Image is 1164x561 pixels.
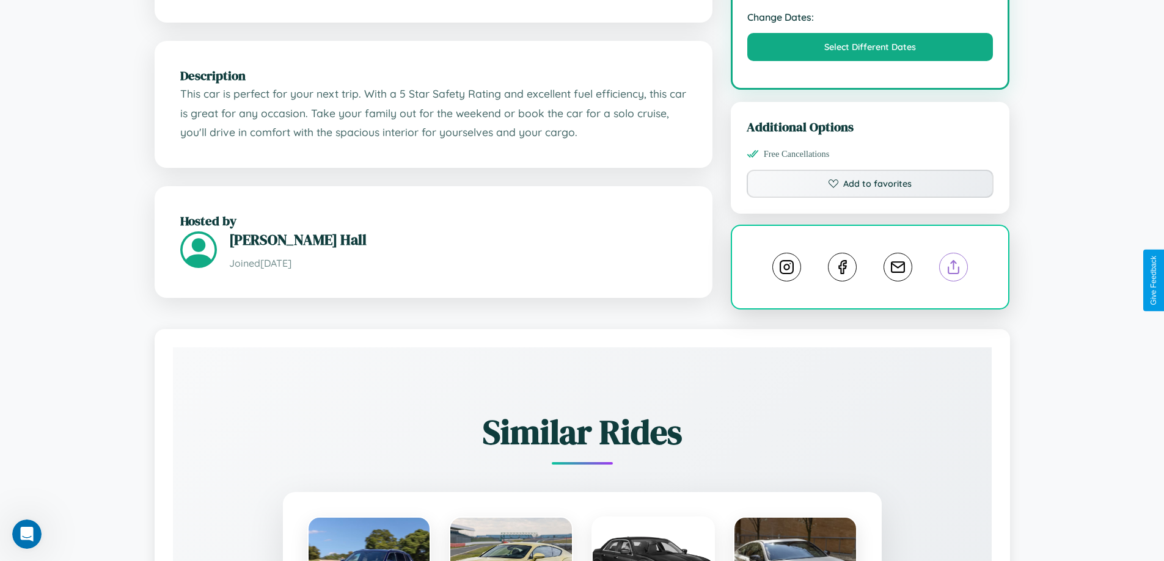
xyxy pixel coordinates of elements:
button: Select Different Dates [747,33,994,61]
span: Free Cancellations [764,149,830,159]
h2: Similar Rides [216,408,949,455]
h3: [PERSON_NAME] Hall [229,230,687,250]
h2: Hosted by [180,212,687,230]
iframe: Intercom live chat [12,519,42,549]
h2: Description [180,67,687,84]
strong: Change Dates: [747,11,994,23]
h3: Additional Options [747,118,994,136]
button: Add to favorites [747,170,994,198]
p: Joined [DATE] [229,255,687,272]
p: This car is perfect for your next trip. With a 5 Star Safety Rating and excellent fuel efficiency... [180,84,687,142]
div: Give Feedback [1149,256,1158,305]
